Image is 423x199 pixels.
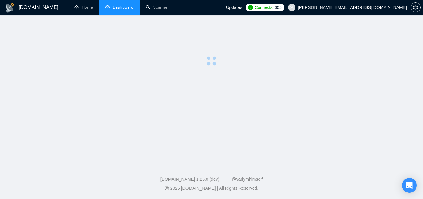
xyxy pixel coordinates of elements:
[411,5,421,10] a: setting
[255,4,273,11] span: Connects:
[275,4,281,11] span: 305
[226,5,242,10] span: Updates
[146,5,169,10] a: searchScanner
[402,178,417,193] div: Open Intercom Messenger
[160,177,220,182] a: [DOMAIN_NAME] 1.26.0 (dev)
[290,5,294,10] span: user
[248,5,253,10] img: upwork-logo.png
[232,177,263,182] a: @vadymhimself
[105,5,110,9] span: dashboard
[5,3,15,13] img: logo
[165,186,169,190] span: copyright
[113,5,133,10] span: Dashboard
[74,5,93,10] a: homeHome
[411,2,421,12] button: setting
[5,185,418,192] div: 2025 [DOMAIN_NAME] | All Rights Reserved.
